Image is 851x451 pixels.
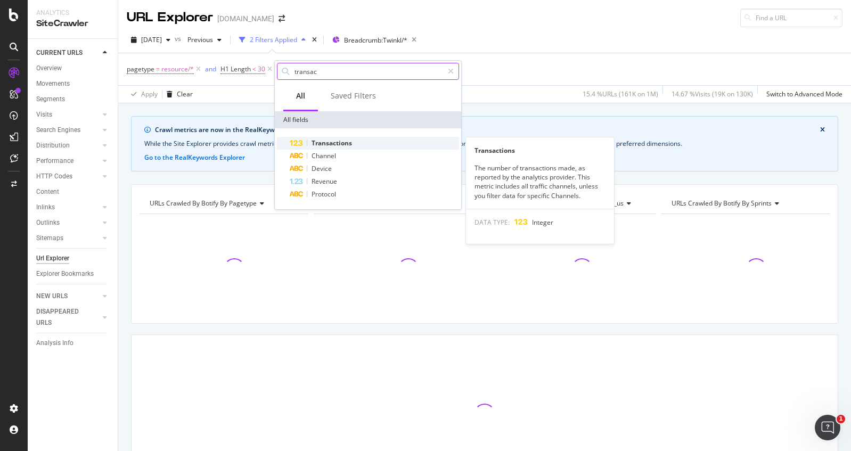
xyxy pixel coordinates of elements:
[235,31,310,48] button: 2 Filters Applied
[36,78,110,89] a: Movements
[36,253,69,264] div: Url Explorer
[127,86,158,103] button: Apply
[36,109,100,120] a: Visits
[672,89,753,99] div: 14.67 % Visits ( 19K on 130K )
[144,139,825,149] div: While the Site Explorer provides crawl metrics by URL, the RealKeywords Explorer enables more rob...
[150,199,257,208] span: URLs Crawled By Botify By pagetype
[141,35,162,44] span: 2025 Oct. 10th
[762,86,842,103] button: Switch to Advanced Mode
[177,89,193,99] div: Clear
[36,9,109,18] div: Analytics
[162,86,193,103] button: Clear
[220,64,251,73] span: H1 Length
[36,306,100,329] a: DISAPPEARED URLS
[36,63,62,74] div: Overview
[36,155,100,167] a: Performance
[183,31,226,48] button: Previous
[815,415,840,440] iframe: Intercom live chat
[127,9,213,27] div: URL Explorer
[141,89,158,99] div: Apply
[312,138,352,147] span: Transactions
[312,164,332,173] span: Device
[250,35,297,44] div: 2 Filters Applied
[36,268,110,280] a: Explorer Bookmarks
[36,171,100,182] a: HTTP Codes
[183,35,213,44] span: Previous
[36,306,90,329] div: DISAPPEARED URLS
[532,218,553,227] span: Integer
[474,218,510,227] span: DATA TYPE:
[36,268,94,280] div: Explorer Bookmarks
[36,291,100,302] a: NEW URLS
[155,125,820,135] div: Crawl metrics are now in the RealKeywords Explorer
[466,163,614,200] div: The number of transactions made, as reported by the analytics provider. This metric includes all ...
[205,64,216,74] button: and
[328,31,407,48] button: Breadcrumb:Twinkl/*
[344,36,407,45] span: Breadcrumb: Twinkl/*
[36,338,110,349] a: Analysis Info
[669,195,821,212] h4: URLs Crawled By Botify By sprints
[331,91,376,101] div: Saved Filters
[837,415,845,423] span: 1
[672,199,772,208] span: URLs Crawled By Botify By sprints
[36,217,100,228] a: Outlinks
[36,18,109,30] div: SiteCrawler
[817,123,828,137] button: close banner
[36,125,80,136] div: Search Engines
[36,140,70,151] div: Distribution
[36,63,110,74] a: Overview
[127,31,175,48] button: [DATE]
[466,146,614,155] div: Transactions
[36,338,73,349] div: Analysis Info
[36,109,52,120] div: Visits
[583,89,658,99] div: 15.4 % URLs ( 161K on 1M )
[131,116,838,171] div: info banner
[175,34,183,43] span: vs
[36,94,110,105] a: Segments
[36,202,100,213] a: Inlinks
[36,233,100,244] a: Sitemaps
[740,9,842,27] input: Find a URL
[296,91,305,101] div: All
[36,140,100,151] a: Distribution
[161,62,194,77] span: resource/*
[217,13,274,24] div: [DOMAIN_NAME]
[36,253,110,264] a: Url Explorer
[36,47,100,59] a: CURRENT URLS
[275,111,461,128] div: All fields
[312,190,336,199] span: Protocol
[279,15,285,22] div: arrow-right-arrow-left
[36,171,72,182] div: HTTP Codes
[144,153,245,162] button: Go to the RealKeywords Explorer
[293,63,443,79] input: Search by field name
[156,64,160,73] span: =
[312,177,337,186] span: Revenue
[127,64,154,73] span: pagetype
[148,195,299,212] h4: URLs Crawled By Botify By pagetype
[36,47,83,59] div: CURRENT URLS
[310,35,319,45] div: times
[36,233,63,244] div: Sitemaps
[36,202,55,213] div: Inlinks
[766,89,842,99] div: Switch to Advanced Mode
[36,186,59,198] div: Content
[36,155,73,167] div: Performance
[252,64,256,73] span: <
[36,78,70,89] div: Movements
[36,291,68,302] div: NEW URLS
[36,186,110,198] a: Content
[312,151,336,160] span: Channel
[205,64,216,73] div: and
[36,125,100,136] a: Search Engines
[36,217,60,228] div: Outlinks
[36,94,65,105] div: Segments
[258,62,265,77] span: 30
